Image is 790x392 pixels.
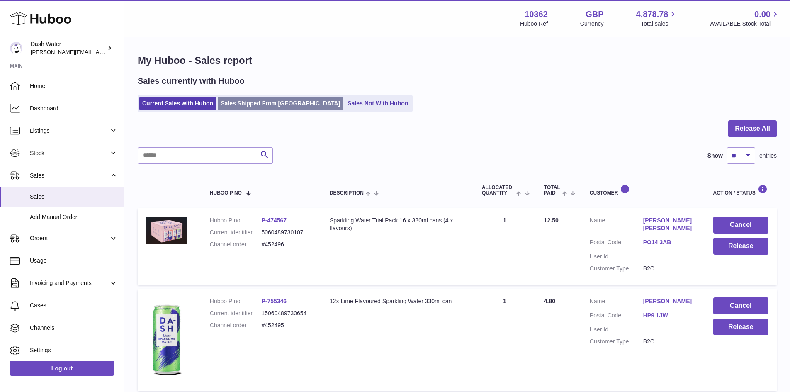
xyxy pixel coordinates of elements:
[525,9,548,20] strong: 10362
[30,324,118,332] span: Channels
[210,241,262,248] dt: Channel order
[30,193,118,201] span: Sales
[713,238,768,255] button: Release
[30,172,109,180] span: Sales
[30,127,109,135] span: Listings
[636,9,668,20] span: 4,878.78
[474,289,536,391] td: 1
[590,185,697,196] div: Customer
[210,217,262,224] dt: Huboo P no
[590,265,643,273] dt: Customer Type
[474,208,536,285] td: 1
[713,319,768,336] button: Release
[210,297,262,305] dt: Huboo P no
[218,97,343,110] a: Sales Shipped From [GEOGRAPHIC_DATA]
[643,312,697,319] a: HP9 1JW
[643,338,697,346] dd: B2C
[330,217,465,232] div: Sparkling Water Trial Pack 16 x 330ml cans (4 x flavours)
[210,309,262,317] dt: Current identifier
[710,20,780,28] span: AVAILABLE Stock Total
[10,361,114,376] a: Log out
[330,297,465,305] div: 12x Lime Flavoured Sparkling Water 330ml can
[30,302,118,309] span: Cases
[139,97,216,110] a: Current Sales with Huboo
[643,297,697,305] a: [PERSON_NAME]
[210,190,242,196] span: Huboo P no
[30,105,118,112] span: Dashboard
[643,239,697,246] a: PO14 3AB
[261,229,313,236] dd: 5060489730107
[590,297,643,307] dt: Name
[580,20,604,28] div: Currency
[482,185,515,196] span: ALLOCATED Quantity
[261,298,287,304] a: P-755346
[520,20,548,28] div: Huboo Ref
[544,185,560,196] span: Total paid
[643,265,697,273] dd: B2C
[10,42,22,54] img: james@dash-water.com
[641,20,678,28] span: Total sales
[707,152,723,160] label: Show
[330,190,364,196] span: Description
[30,279,109,287] span: Invoicing and Payments
[30,82,118,90] span: Home
[754,9,771,20] span: 0.00
[30,234,109,242] span: Orders
[138,75,245,87] h2: Sales currently with Huboo
[713,185,768,196] div: Action / Status
[728,120,777,137] button: Release All
[636,9,678,28] a: 4,878.78 Total sales
[30,149,109,157] span: Stock
[146,217,187,244] img: 103621728051306.png
[261,241,313,248] dd: #452496
[590,217,643,234] dt: Name
[544,298,555,304] span: 4.80
[138,54,777,67] h1: My Huboo - Sales report
[713,217,768,234] button: Cancel
[30,346,118,354] span: Settings
[210,321,262,329] dt: Channel order
[146,297,187,380] img: 103621706197473.png
[590,253,643,261] dt: User Id
[261,321,313,329] dd: #452495
[710,9,780,28] a: 0.00 AVAILABLE Stock Total
[30,257,118,265] span: Usage
[643,217,697,232] a: [PERSON_NAME] [PERSON_NAME]
[261,309,313,317] dd: 15060489730654
[544,217,559,224] span: 12.50
[261,217,287,224] a: P-474567
[345,97,411,110] a: Sales Not With Huboo
[210,229,262,236] dt: Current identifier
[590,239,643,248] dt: Postal Code
[590,312,643,321] dt: Postal Code
[586,9,603,20] strong: GBP
[590,338,643,346] dt: Customer Type
[759,152,777,160] span: entries
[590,326,643,334] dt: User Id
[713,297,768,314] button: Cancel
[31,40,105,56] div: Dash Water
[30,213,118,221] span: Add Manual Order
[31,49,166,55] span: [PERSON_NAME][EMAIL_ADDRESS][DOMAIN_NAME]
